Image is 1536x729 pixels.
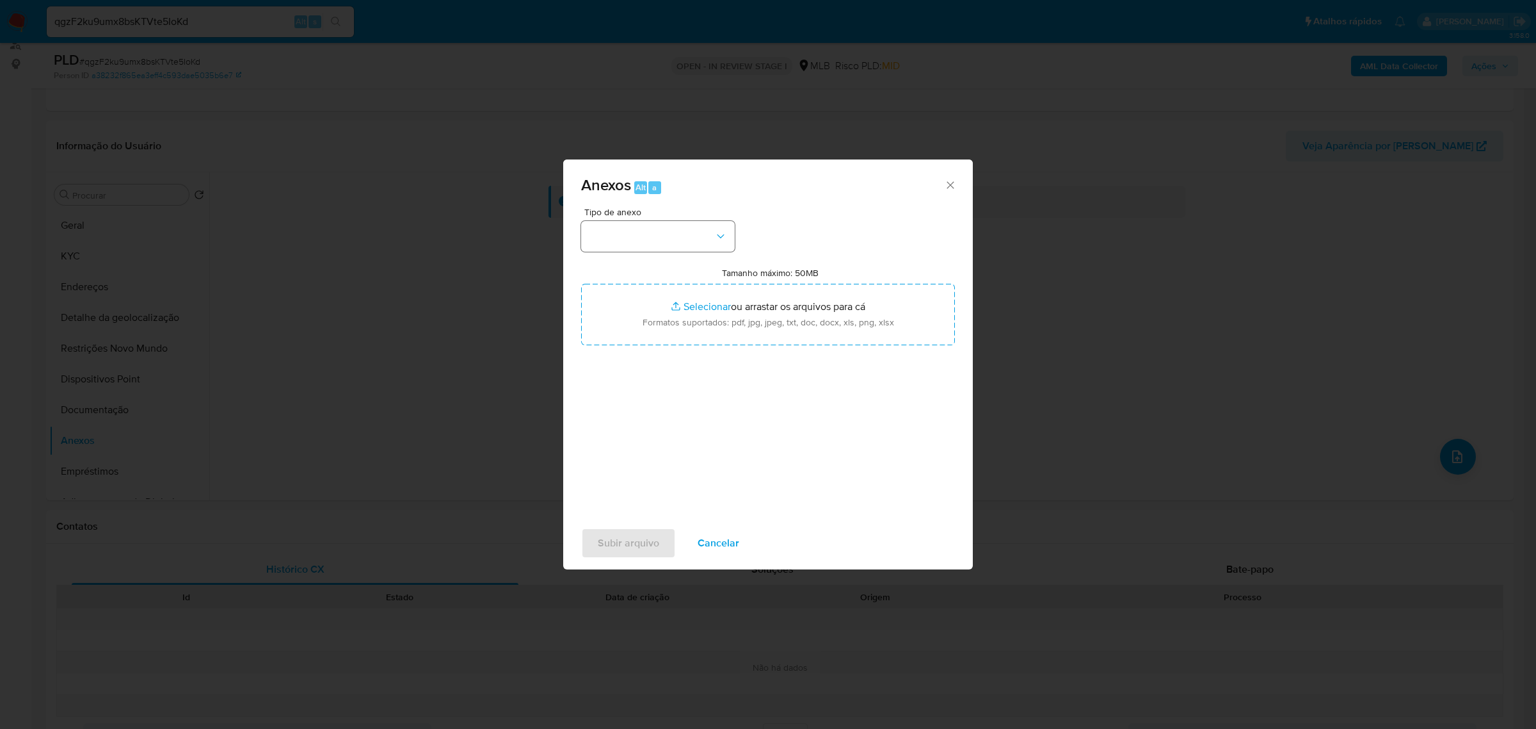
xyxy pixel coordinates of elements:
span: Tipo de anexo [584,208,738,217]
span: a [652,181,657,193]
span: Alt [636,181,646,193]
span: Cancelar [698,529,739,557]
button: Cancelar [681,528,756,559]
span: Anexos [581,174,631,196]
button: Fechar [944,179,956,190]
label: Tamanho máximo: 50MB [722,267,819,279]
